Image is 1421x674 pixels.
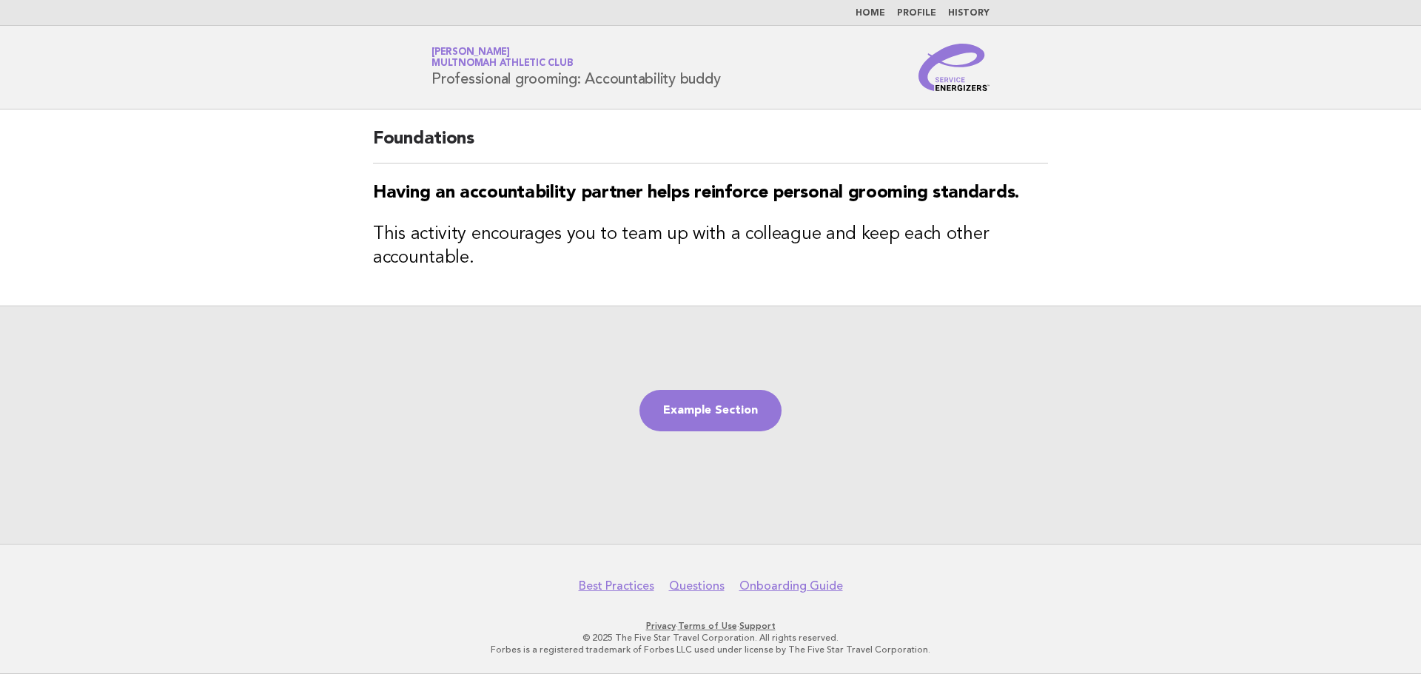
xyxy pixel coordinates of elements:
[678,621,737,631] a: Terms of Use
[948,9,990,18] a: History
[258,632,1163,644] p: © 2025 The Five Star Travel Corporation. All rights reserved.
[646,621,676,631] a: Privacy
[258,644,1163,656] p: Forbes is a registered trademark of Forbes LLC used under license by The Five Star Travel Corpora...
[918,44,990,91] img: Service Energizers
[431,59,573,69] span: Multnomah Athletic Club
[639,390,782,431] a: Example Section
[739,621,776,631] a: Support
[373,127,1048,164] h2: Foundations
[431,47,573,68] a: [PERSON_NAME]Multnomah Athletic Club
[739,579,843,593] a: Onboarding Guide
[669,579,725,593] a: Questions
[856,9,885,18] a: Home
[431,48,720,87] h1: Professional grooming: Accountability buddy
[373,223,1048,270] h3: This activity encourages you to team up with a colleague and keep each other accountable.
[258,620,1163,632] p: · ·
[373,184,1019,202] strong: Having an accountability partner helps reinforce personal grooming standards.
[579,579,654,593] a: Best Practices
[897,9,936,18] a: Profile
